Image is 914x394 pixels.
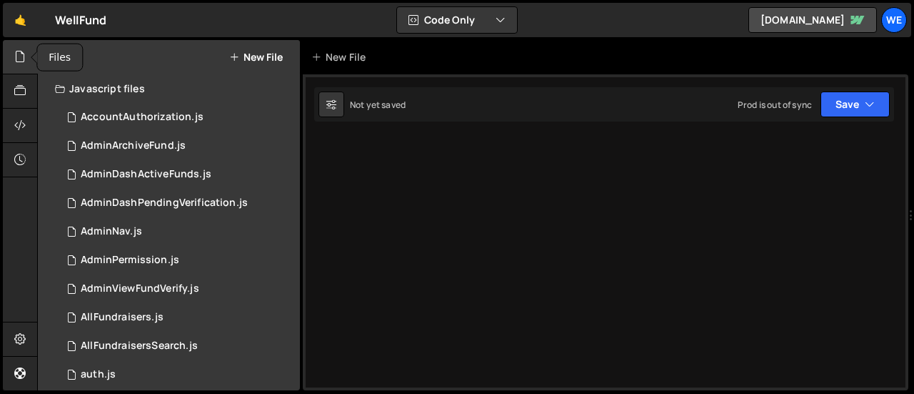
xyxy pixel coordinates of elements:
[81,197,248,210] div: AdminDashPendingVerification.js
[55,132,300,160] div: 13134/38502.js
[748,7,877,33] a: [DOMAIN_NAME]
[55,103,300,132] div: 13134/33196.js
[229,51,283,63] button: New File
[81,111,204,124] div: AccountAuthorization.js
[81,340,198,353] div: AllFundraisersSearch.js
[820,92,890,117] button: Save
[81,282,199,295] div: AdminViewFundVerify.js
[881,7,907,33] a: We
[55,217,300,246] div: 13134/38478.js
[81,168,211,181] div: AdminDashActiveFunds.js
[738,99,812,111] div: Prod is out of sync
[81,225,142,238] div: AdminNav.js
[81,139,186,152] div: AdminArchiveFund.js
[311,50,371,64] div: New File
[81,368,116,381] div: auth.js
[81,311,164,324] div: AllFundraisers.js
[55,332,300,360] div: 13134/37549.js
[55,303,300,332] div: 13134/33398.js
[55,189,300,217] div: 13134/38583.js
[81,254,179,267] div: AdminPermission.js
[55,11,106,29] div: WellFund
[55,160,300,189] div: 13134/38490.js
[55,360,300,389] div: 13134/35729.js
[3,3,38,37] a: 🤙
[397,7,517,33] button: Code Only
[55,246,300,275] div: 13134/38480.js
[350,99,406,111] div: Not yet saved
[38,74,300,103] div: Javascript files
[37,44,82,71] div: Files
[55,275,300,303] div: 13134/38584.js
